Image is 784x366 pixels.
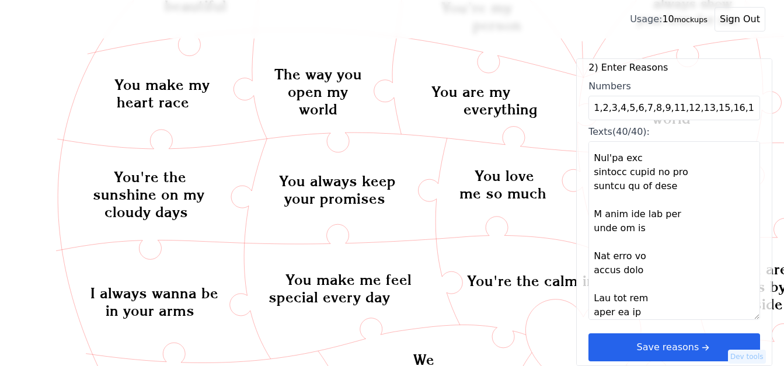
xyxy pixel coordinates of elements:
text: open my [288,83,348,100]
div: Texts [588,125,760,139]
text: You're the calm in the storm [467,272,670,290]
text: world [299,100,337,118]
text: cloudy days [104,203,188,221]
text: You're the [114,168,186,186]
label: 2) Enter Reasons [588,61,760,75]
text: side [754,295,783,313]
text: me so much [459,184,546,202]
text: You always keep [279,172,396,190]
text: in your arms [106,302,194,319]
small: mockups [674,15,708,24]
button: Sign Out [715,7,765,32]
text: The way you [274,65,362,83]
text: You love [475,167,535,184]
text: You are my [431,83,510,100]
text: You make me feel [285,271,412,288]
span: Usage: [630,13,662,25]
text: special every day [269,288,390,306]
text: heart race [117,93,190,111]
input: Numbers [588,96,760,120]
text: You make my [114,76,210,93]
div: Numbers [588,79,760,93]
text: your promises [284,190,385,207]
text: sunshine on my [93,186,204,203]
text: everything [464,100,538,118]
button: Save reasonsarrow right short [588,333,760,361]
text: I always wanna be [90,284,218,302]
svg: arrow right short [699,341,712,354]
button: Dev tools [728,350,766,364]
span: (40/40): [612,126,650,137]
textarea: Texts(40/40): [588,141,760,320]
div: 10 [630,12,708,26]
